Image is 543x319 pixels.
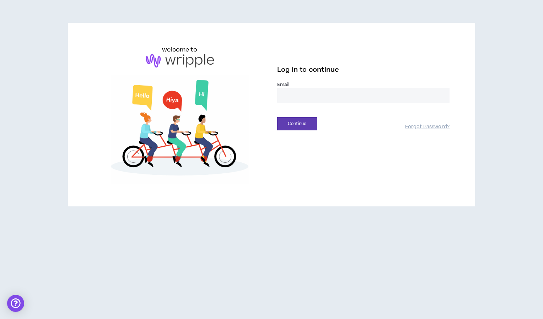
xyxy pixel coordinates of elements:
[7,295,24,312] div: Open Intercom Messenger
[277,81,450,88] label: Email
[405,124,450,130] a: Forgot Password?
[277,65,339,74] span: Log in to continue
[93,75,266,184] img: Welcome to Wripple
[277,117,317,130] button: Continue
[162,45,197,54] h6: welcome to
[146,54,214,67] img: logo-brand.png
